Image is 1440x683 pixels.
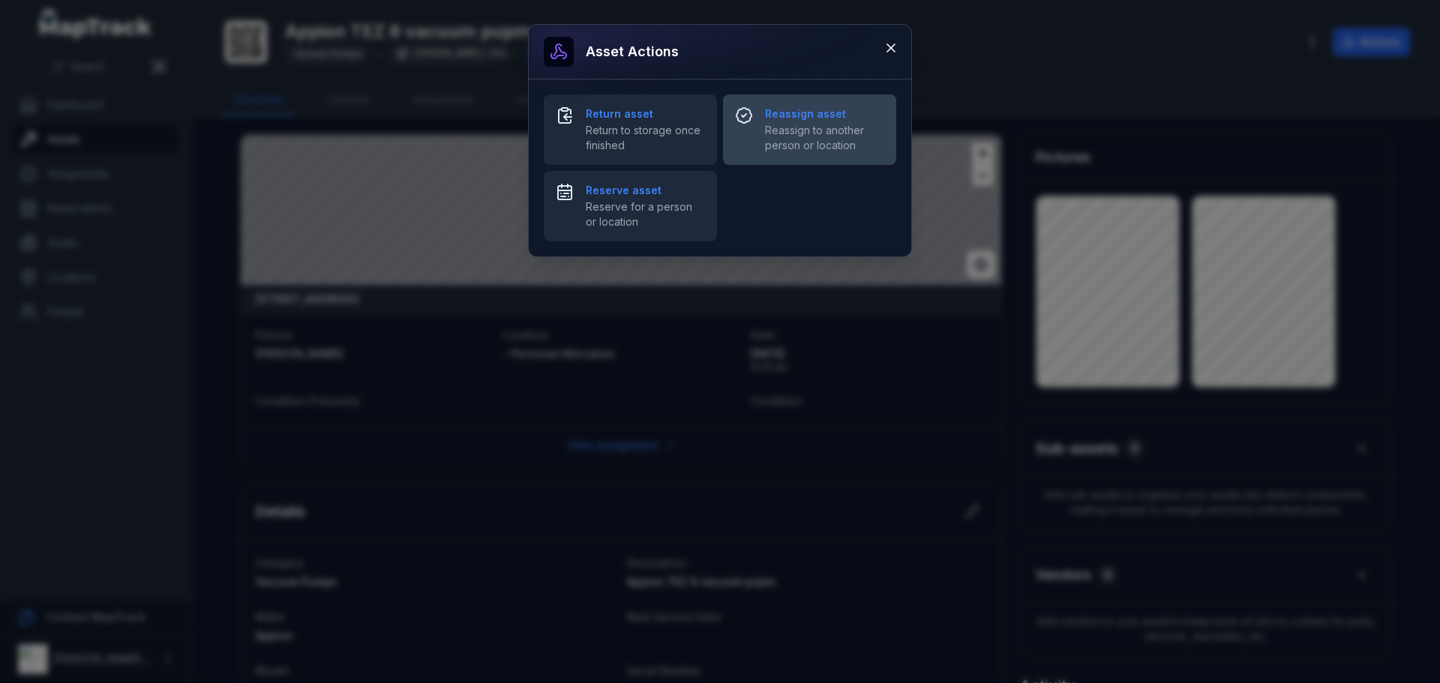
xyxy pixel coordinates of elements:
[765,123,884,153] span: Reassign to another person or location
[544,94,717,165] button: Return assetReturn to storage once finished
[765,106,884,121] strong: Reassign asset
[723,94,896,165] button: Reassign assetReassign to another person or location
[586,106,705,121] strong: Return asset
[586,183,705,198] strong: Reserve asset
[586,199,705,229] span: Reserve for a person or location
[586,41,679,62] h3: Asset actions
[544,171,717,241] button: Reserve assetReserve for a person or location
[586,123,705,153] span: Return to storage once finished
